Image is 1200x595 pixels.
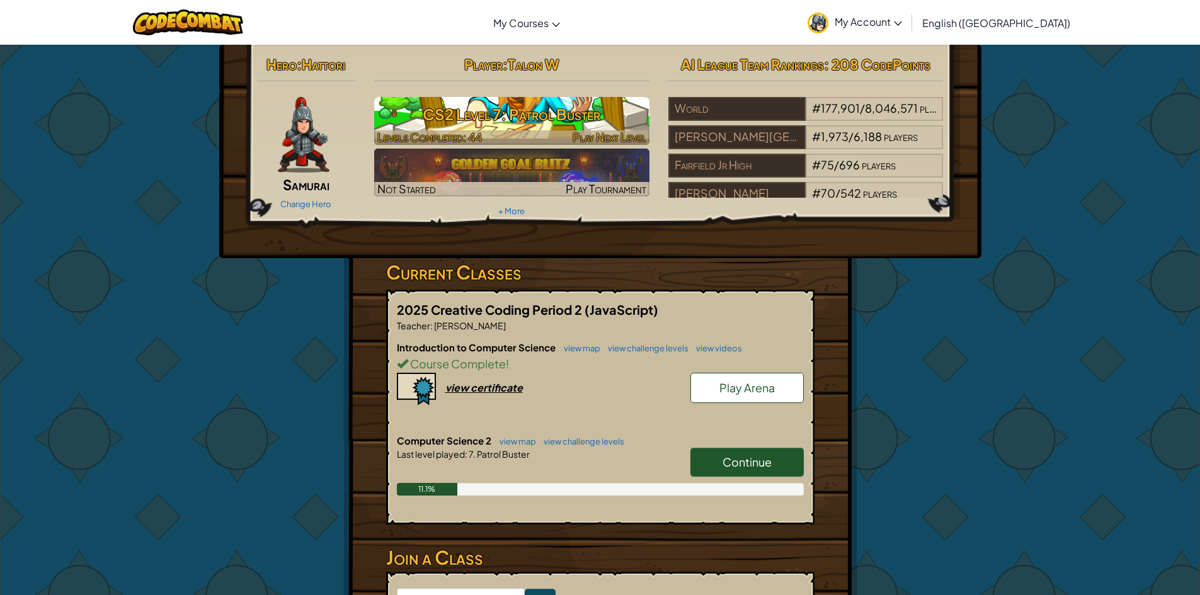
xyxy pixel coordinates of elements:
span: 1,973 [821,129,849,144]
span: Samurai [283,176,329,193]
span: 177,901 [821,101,860,115]
span: Not Started [377,181,436,196]
span: : 208 CodePoints [824,55,930,73]
span: Play Tournament [566,181,646,196]
span: Teacher [397,320,430,331]
span: / [834,157,839,172]
div: [PERSON_NAME][GEOGRAPHIC_DATA] [668,125,806,149]
a: view challenge levels [602,343,689,353]
span: # [812,129,821,144]
span: 70 [821,186,835,200]
img: avatar [808,13,828,33]
span: Patrol Buster [476,448,530,460]
span: players [863,186,897,200]
a: view certificate [397,381,523,394]
span: / [860,101,865,115]
span: : [503,55,508,73]
span: [PERSON_NAME] [433,320,506,331]
span: / [835,186,840,200]
img: CS2 Level 7: Patrol Buster [374,97,649,145]
h3: CS2 Level 7: Patrol Buster [374,100,649,128]
span: # [812,101,821,115]
span: : [465,448,467,460]
span: Play Next Level [573,130,646,144]
h3: Join a Class [386,543,814,572]
span: # [812,186,821,200]
div: [PERSON_NAME] [668,182,806,206]
span: (JavaScript) [585,302,658,317]
div: view certificate [445,381,523,394]
a: Play Next Level [374,97,649,145]
span: players [862,157,896,172]
a: Change Hero [280,199,331,209]
a: [PERSON_NAME][GEOGRAPHIC_DATA]#1,973/6,188players [668,137,944,152]
span: Talon W [508,55,559,73]
span: Course Complete [408,356,506,371]
span: Continue [723,455,772,469]
a: view videos [690,343,742,353]
span: 542 [840,186,861,200]
span: Play Arena [719,380,775,395]
div: 11.1% [397,483,458,496]
a: + More [498,206,525,216]
a: English ([GEOGRAPHIC_DATA]) [916,6,1077,40]
div: World [668,97,806,121]
a: My Account [801,3,908,42]
img: certificate-icon.png [397,373,436,405]
span: My Courses [493,16,549,30]
span: Hattori [302,55,345,73]
span: 6,188 [854,129,882,144]
span: 75 [821,157,834,172]
span: AI League Team Rankings [681,55,824,73]
span: 696 [839,157,860,172]
img: CodeCombat logo [133,9,243,35]
span: Computer Science 2 [397,434,493,446]
span: players [884,129,918,144]
a: Fairfield Jr High#75/696players [668,166,944,180]
span: 8,046,571 [865,101,918,115]
span: : [297,55,302,73]
span: ! [506,356,509,371]
span: My Account [835,15,902,28]
a: view challenge levels [537,436,624,446]
span: English ([GEOGRAPHIC_DATA]) [922,16,1070,30]
a: view map [557,343,600,353]
span: Last level played [397,448,465,460]
a: My Courses [487,6,566,40]
span: Levels Completed: 44 [377,130,482,144]
a: Not StartedPlay Tournament [374,149,649,196]
a: World#177,901/8,046,571players [668,109,944,123]
img: samurai.pose.png [278,97,329,173]
span: Hero [266,55,297,73]
img: Golden Goal [374,149,649,196]
a: view map [493,436,536,446]
span: / [849,129,854,144]
h3: Current Classes [386,258,814,286]
span: 7. [467,448,476,460]
a: [PERSON_NAME]#70/542players [668,194,944,208]
span: players [920,101,954,115]
span: # [812,157,821,172]
span: 2025 Creative Coding Period 2 [397,302,585,317]
span: : [430,320,433,331]
span: Introduction to Computer Science [397,341,557,353]
div: Fairfield Jr High [668,154,806,178]
span: Player [464,55,503,73]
